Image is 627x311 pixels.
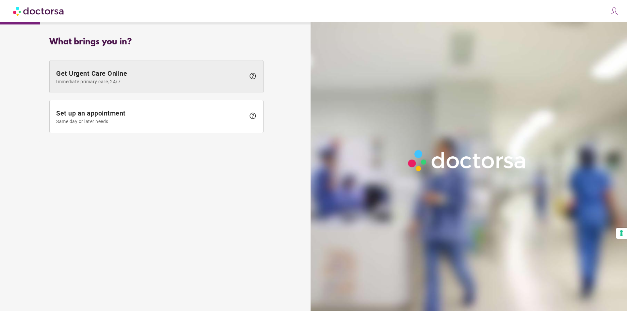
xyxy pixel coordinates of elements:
img: Doctorsa.com [13,4,65,18]
span: Immediate primary care, 24/7 [56,79,246,84]
span: Set up an appointment [56,109,246,124]
span: Same day or later needs [56,119,246,124]
span: Get Urgent Care Online [56,70,246,84]
div: What brings you in? [49,37,264,47]
img: Logo-Doctorsa-trans-White-partial-flat.png [405,147,530,175]
span: help [249,112,257,120]
button: Your consent preferences for tracking technologies [616,228,627,239]
img: icons8-customer-100.png [610,7,619,16]
span: help [249,72,257,80]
